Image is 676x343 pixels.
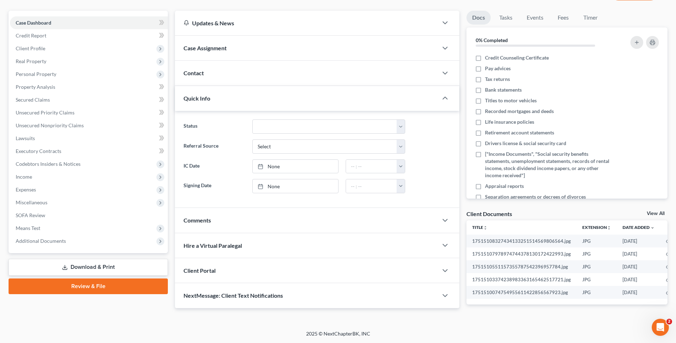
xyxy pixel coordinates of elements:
[184,267,216,274] span: Client Portal
[253,179,338,193] a: None
[494,11,518,25] a: Tasks
[485,54,549,61] span: Credit Counseling Certificate
[180,139,248,154] label: Referral Source
[552,11,575,25] a: Fees
[184,19,429,27] div: Updates & News
[617,247,660,260] td: [DATE]
[10,132,168,145] a: Lawsuits
[577,273,617,286] td: JPG
[184,242,242,249] span: Hire a Virtual Paralegal
[16,161,81,167] span: Codebtors Insiders & Notices
[9,278,168,294] a: Review & File
[184,95,210,102] span: Quick Info
[10,16,168,29] a: Case Dashboard
[180,179,248,193] label: Signing Date
[617,286,660,299] td: [DATE]
[521,11,549,25] a: Events
[485,108,554,115] span: Recorded mortgages and deeds
[180,119,248,134] label: Status
[623,225,655,230] a: Date Added expand_more
[485,97,537,104] span: Titles to motor vehicles
[647,211,665,216] a: View All
[16,97,50,103] span: Secured Claims
[16,20,51,26] span: Case Dashboard
[16,45,45,51] span: Client Profile
[16,71,56,77] span: Personal Property
[485,193,586,200] span: Separation agreements or decrees of divorces
[466,273,577,286] td: 17515103374238983363165462517721.jpg
[16,109,74,116] span: Unsecured Priority Claims
[577,235,617,247] td: JPG
[483,226,487,230] i: unfold_more
[652,319,669,336] iframe: Intercom live chat
[135,330,541,343] div: 2025 © NextChapterBK, INC
[485,183,524,190] span: Appraisal reports
[346,160,397,173] input: -- : --
[582,225,611,230] a: Extensionunfold_more
[16,122,84,128] span: Unsecured Nonpriority Claims
[184,45,227,51] span: Case Assignment
[16,135,35,141] span: Lawsuits
[184,217,211,224] span: Comments
[617,260,660,273] td: [DATE]
[577,247,617,260] td: JPG
[346,179,397,193] input: -- : --
[16,212,45,218] span: SOFA Review
[16,58,46,64] span: Real Property
[10,106,168,119] a: Unsecured Priority Claims
[485,86,522,93] span: Bank statements
[466,11,491,25] a: Docs
[16,148,61,154] span: Executory Contracts
[184,292,283,299] span: NextMessage: Client Text Notifications
[9,259,168,276] a: Download & Print
[485,129,554,136] span: Retirement account statements
[607,226,611,230] i: unfold_more
[476,37,508,43] strong: 0% Completed
[466,235,577,247] td: 17515108327434133251514569806564.jpg
[485,150,611,179] span: ["Income Documents", "Social security benefits statements, unemployment statements, records of re...
[466,286,577,299] td: 1751510074754955611422856567923.jpg
[16,186,36,193] span: Expenses
[466,210,512,217] div: Client Documents
[485,140,566,147] span: Drivers license & social security card
[16,238,66,244] span: Additional Documents
[16,174,32,180] span: Income
[16,199,47,205] span: Miscellaneous
[10,93,168,106] a: Secured Claims
[485,118,534,126] span: Life insurance policies
[466,247,577,260] td: 17515107978974744378130172422993.jpg
[577,260,617,273] td: JPG
[10,145,168,158] a: Executory Contracts
[617,273,660,286] td: [DATE]
[485,76,510,83] span: Tax returns
[16,84,55,90] span: Property Analysis
[10,29,168,42] a: Credit Report
[184,70,204,76] span: Contact
[466,260,577,273] td: 1751510551157355787542396957784.jpg
[472,225,487,230] a: Titleunfold_more
[10,119,168,132] a: Unsecured Nonpriority Claims
[577,286,617,299] td: JPG
[617,235,660,247] td: [DATE]
[578,11,603,25] a: Timer
[485,65,511,72] span: Pay advices
[16,32,46,39] span: Credit Report
[253,160,338,173] a: None
[180,159,248,174] label: IC Date
[10,209,168,222] a: SOFA Review
[650,226,655,230] i: expand_more
[10,81,168,93] a: Property Analysis
[16,225,40,231] span: Means Test
[666,319,672,324] span: 2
